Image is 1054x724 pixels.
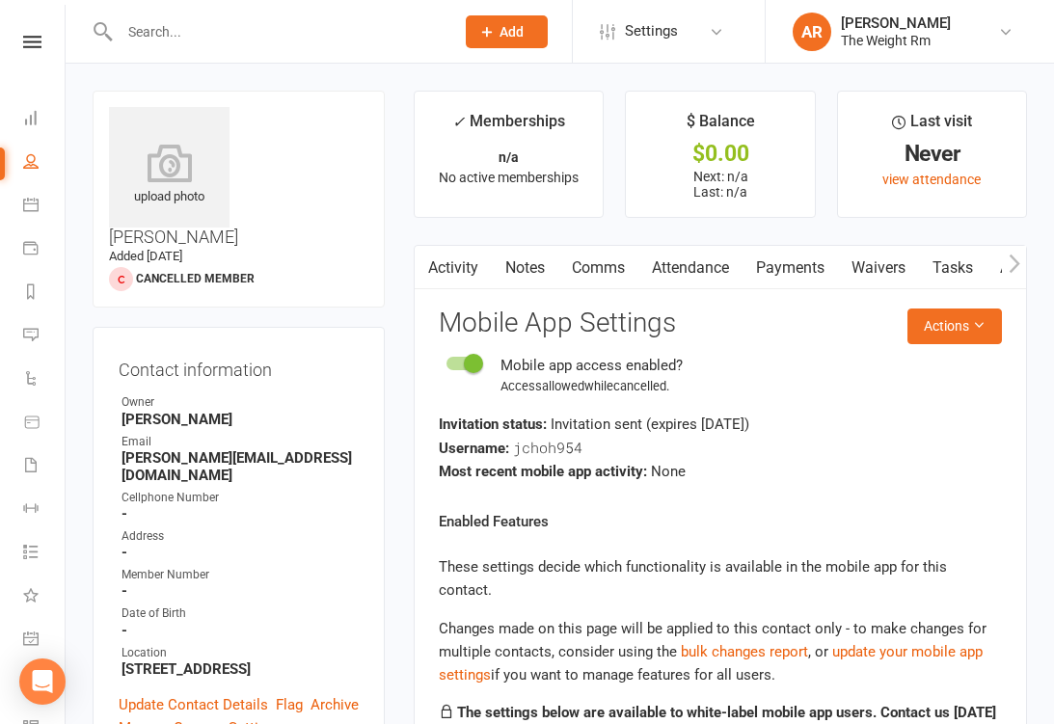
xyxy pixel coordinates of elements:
[452,113,465,131] i: ✓
[19,658,66,705] div: Open Intercom Messenger
[122,393,359,412] div: Owner
[119,693,268,716] a: Update Contact Details
[23,185,67,228] a: Calendar
[841,14,951,32] div: [PERSON_NAME]
[500,24,524,40] span: Add
[439,463,647,480] strong: Most recent mobile app activity:
[643,169,797,200] p: Next: n/a Last: n/a
[439,308,1002,338] h3: Mobile App Settings
[311,693,359,716] a: Archive
[439,413,1002,436] div: Invitation sent
[122,449,359,484] strong: [PERSON_NAME][EMAIL_ADDRESS][DOMAIN_NAME]
[439,170,579,185] span: No active memberships
[23,576,67,619] a: What's New
[492,246,558,290] a: Notes
[892,109,972,144] div: Last visit
[122,433,359,451] div: Email
[743,246,838,290] a: Payments
[439,617,1002,686] div: Changes made on this page will be applied to this contact only - to make changes for multiple con...
[23,142,67,185] a: People
[122,582,359,600] strong: -
[109,107,368,247] h3: [PERSON_NAME]
[439,643,983,684] a: update your mobile app settings
[646,416,749,433] span: (expires [DATE] )
[122,489,359,507] div: Cellphone Number
[23,98,67,142] a: Dashboard
[122,604,359,623] div: Date of Birth
[122,527,359,546] div: Address
[838,246,919,290] a: Waivers
[499,149,519,165] strong: n/a
[23,402,67,445] a: Product Sales
[122,622,359,639] strong: -
[643,144,797,164] div: $0.00
[122,644,359,662] div: Location
[439,555,1002,602] p: These settings decide which functionality is available in the mobile app for this contact.
[122,505,359,523] strong: -
[119,353,359,380] h3: Contact information
[882,172,981,187] a: view attendance
[793,13,831,51] div: AR
[466,15,548,48] button: Add
[109,144,230,207] div: upload photo
[500,354,683,377] div: Mobile app access enabled?
[122,544,359,561] strong: -
[276,693,303,716] a: Flag
[651,463,686,480] span: None
[681,643,832,660] span: , or
[122,566,359,584] div: Member Number
[439,440,509,457] strong: Username:
[114,18,441,45] input: Search...
[23,228,67,272] a: Payments
[919,246,986,290] a: Tasks
[513,438,582,457] span: jchoh954
[666,379,669,393] span: .
[122,660,359,678] strong: [STREET_ADDRESS]
[23,272,67,315] a: Reports
[855,144,1009,164] div: Never
[439,510,549,533] label: Enabled Features
[558,246,638,290] a: Comms
[136,272,255,285] span: Cancelled member
[841,32,951,49] div: The Weight Rm
[109,249,182,263] time: Added [DATE]
[439,416,547,433] strong: Invitation status:
[638,246,743,290] a: Attendance
[122,411,359,428] strong: [PERSON_NAME]
[500,377,683,397] div: Access allowed while cancelled
[23,619,67,662] a: General attendance kiosk mode
[625,10,678,53] span: Settings
[687,109,755,144] div: $ Balance
[415,246,492,290] a: Activity
[907,308,1002,343] button: Actions
[452,109,565,145] div: Memberships
[681,643,808,660] a: bulk changes report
